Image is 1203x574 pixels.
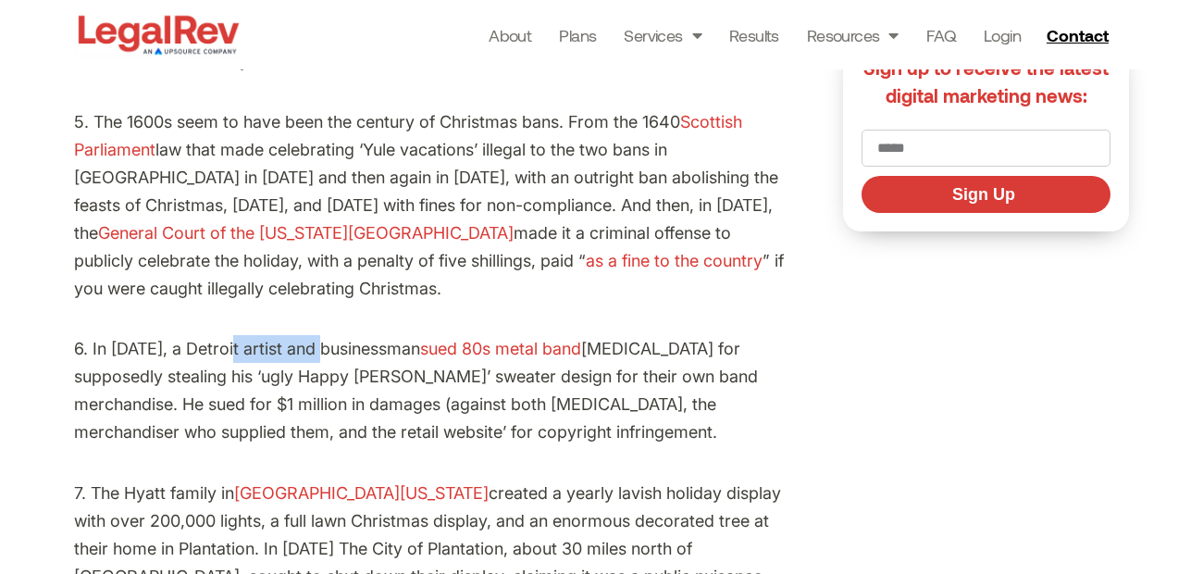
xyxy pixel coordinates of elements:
button: Sign Up [862,176,1110,213]
a: Plans [559,22,596,48]
p: 5. The 1600s seem to have been the century of Christmas bans. From the 1640 law that made celebra... [74,108,788,302]
p: 6. In [DATE], a Detroit artist and businessman [MEDICAL_DATA] for supposedly stealing his ‘ugly H... [74,335,788,446]
a: Results [729,22,779,48]
a: Contact [1039,20,1121,50]
a: Login [984,22,1021,48]
span: Sign up to receive the latest digital marketing news: [863,56,1109,106]
a: General Court of the [US_STATE][GEOGRAPHIC_DATA] [98,223,514,243]
a: Services [624,22,701,48]
a: as a fine to the country [586,251,763,270]
form: New Form [862,130,1110,222]
a: sued 80s metal band [420,339,581,358]
a: FAQ [926,22,956,48]
nav: Menu [489,22,1021,48]
a: [GEOGRAPHIC_DATA][US_STATE] [234,483,489,503]
a: About [489,22,531,48]
span: Sign Up [952,186,1015,203]
a: Resources [807,22,899,48]
span: Contact [1047,27,1109,44]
